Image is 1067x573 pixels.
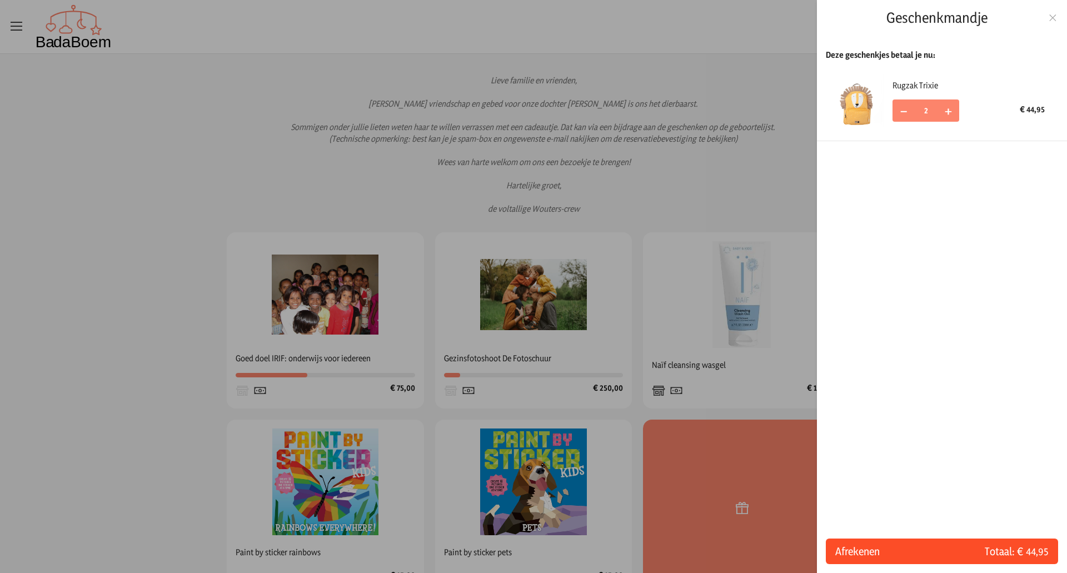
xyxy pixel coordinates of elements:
span: + [945,102,952,119]
span: − [900,102,908,119]
span: Afrekenen [835,544,942,559]
button: + [937,99,959,122]
button: AfrekenenTotaal: € 44,95 [826,539,1058,564]
img: Rugzak Trixie [830,74,884,127]
span: 2 [915,104,937,116]
div: Rugzak Trixie [893,79,1045,91]
h2: Geschenkmandje [886,9,988,27]
button: − [893,99,915,122]
div: Deze geschenkjes betaal je nu: [817,49,1067,61]
div: € 44,95 [1020,103,1045,115]
span: Totaal: € 44,95 [942,544,1049,559]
